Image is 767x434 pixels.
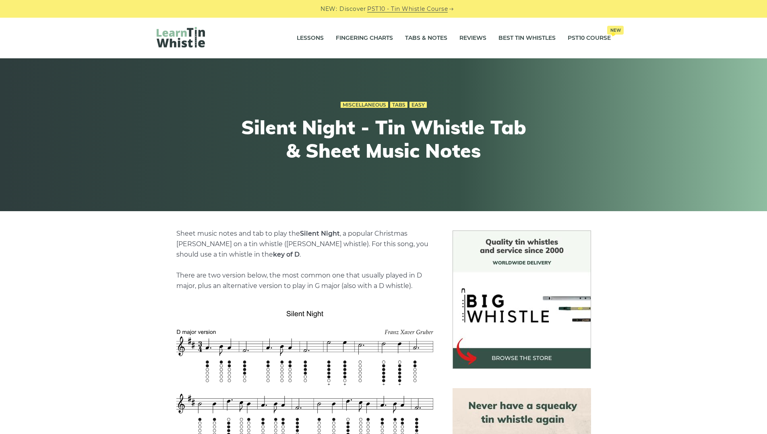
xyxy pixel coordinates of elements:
[176,228,433,291] p: Sheet music notes and tab to play the , a popular Christmas [PERSON_NAME] on a tin whistle ([PERS...
[607,26,624,35] span: New
[568,28,611,48] a: PST10 CourseNew
[273,251,300,258] strong: key of D
[459,28,486,48] a: Reviews
[236,116,532,162] h1: Silent Night - Tin Whistle Tab & Sheet Music Notes
[409,102,427,108] a: Easy
[297,28,324,48] a: Lessons
[157,27,205,47] img: LearnTinWhistle.com
[405,28,447,48] a: Tabs & Notes
[341,102,388,108] a: Miscellaneous
[498,28,556,48] a: Best Tin Whistles
[453,230,591,369] img: BigWhistle Tin Whistle Store
[300,230,340,237] strong: Silent Night
[336,28,393,48] a: Fingering Charts
[390,102,407,108] a: Tabs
